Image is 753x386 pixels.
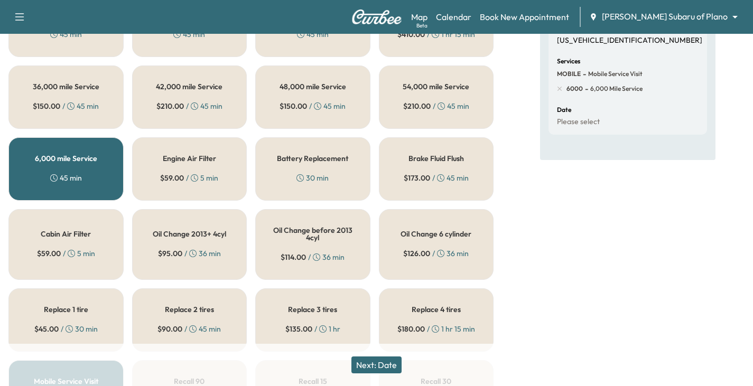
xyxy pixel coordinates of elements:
[408,155,464,162] h5: Brake Fluid Flush
[480,11,569,23] a: Book New Appointment
[280,101,307,111] span: $ 150.00
[33,101,60,111] span: $ 150.00
[153,230,226,238] h5: Oil Change 2013+ 4cyl
[602,11,728,23] span: [PERSON_NAME] Subaru of Plano
[351,10,402,24] img: Curbee Logo
[50,173,82,183] div: 45 min
[403,248,469,259] div: / 36 min
[280,101,346,111] div: / 45 min
[37,248,95,259] div: / 5 min
[397,29,425,40] span: $ 410.00
[403,101,431,111] span: $ 210.00
[34,324,98,334] div: / 30 min
[281,252,345,262] div: / 36 min
[34,324,59,334] span: $ 45.00
[351,356,402,373] button: Next: Date
[404,173,469,183] div: / 45 min
[285,324,312,334] span: $ 135.00
[403,101,469,111] div: / 45 min
[416,22,427,30] div: Beta
[412,306,461,313] h5: Replace 4 tires
[557,117,600,127] p: Please select
[285,324,340,334] div: / 1 hr
[157,324,221,334] div: / 45 min
[173,29,205,40] div: 45 min
[588,84,643,93] span: 6,000 mile Service
[436,11,471,23] a: Calendar
[403,83,469,90] h5: 54,000 mile Service
[583,83,588,94] span: -
[397,29,475,40] div: / 1 hr 15 min
[557,107,571,113] h6: Date
[37,248,61,259] span: $ 59.00
[581,69,586,79] span: -
[297,29,329,40] div: 45 min
[557,58,580,64] h6: Services
[557,36,702,45] p: [US_VEHICLE_IDENTIFICATION_NUMBER]
[165,306,214,313] h5: Replace 2 tires
[156,83,222,90] h5: 42,000 mile Service
[156,101,184,111] span: $ 210.00
[397,324,425,334] span: $ 180.00
[288,306,337,313] h5: Replace 3 tires
[281,252,306,262] span: $ 114.00
[280,83,346,90] h5: 48,000 mile Service
[411,11,427,23] a: MapBeta
[401,230,471,238] h5: Oil Change 6 cylinder
[158,248,221,259] div: / 36 min
[157,324,182,334] span: $ 90.00
[404,173,430,183] span: $ 173.00
[44,306,88,313] h5: Replace 1 tire
[566,84,583,93] span: 6000
[160,173,218,183] div: / 5 min
[33,83,99,90] h5: 36,000 mile Service
[403,248,430,259] span: $ 126.00
[35,155,97,162] h5: 6,000 mile Service
[296,173,329,183] div: 30 min
[586,70,643,78] span: Mobile Service Visit
[50,29,82,40] div: 45 min
[163,155,216,162] h5: Engine Air Filter
[273,227,353,241] h5: Oil Change before 2013 4cyl
[557,70,581,78] span: MOBILE
[158,248,182,259] span: $ 95.00
[41,230,91,238] h5: Cabin Air Filter
[397,324,475,334] div: / 1 hr 15 min
[156,101,222,111] div: / 45 min
[160,173,184,183] span: $ 59.00
[33,101,99,111] div: / 45 min
[277,155,348,162] h5: Battery Replacement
